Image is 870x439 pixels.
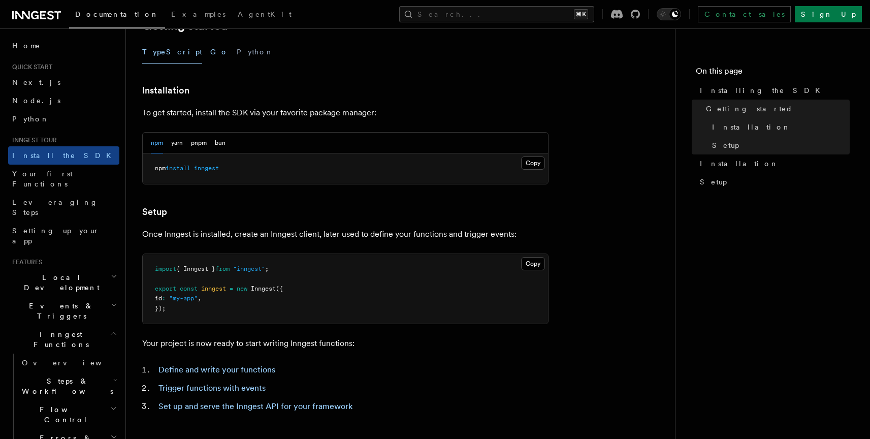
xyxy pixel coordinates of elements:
[702,100,850,118] a: Getting started
[708,118,850,136] a: Installation
[521,257,545,270] button: Copy
[8,165,119,193] a: Your first Functions
[166,165,190,172] span: install
[8,222,119,250] a: Setting up your app
[165,3,232,27] a: Examples
[8,297,119,325] button: Events & Triggers
[232,3,298,27] a: AgentKit
[251,285,276,292] span: Inngest
[142,106,549,120] p: To get started, install the SDK via your favorite package manager:
[8,63,52,71] span: Quick start
[521,156,545,170] button: Copy
[75,10,159,18] span: Documentation
[176,265,215,272] span: { Inngest }
[8,136,57,144] span: Inngest tour
[700,159,779,169] span: Installation
[155,165,166,172] span: npm
[210,41,229,64] button: Go
[712,140,739,150] span: Setup
[276,285,283,292] span: ({
[69,3,165,28] a: Documentation
[700,177,727,187] span: Setup
[698,6,791,22] a: Contact sales
[12,115,49,123] span: Python
[162,295,166,302] span: :
[233,265,265,272] span: "inngest"
[158,365,275,374] a: Define and write your functions
[696,154,850,173] a: Installation
[574,9,588,19] kbd: ⌘K
[8,193,119,222] a: Leveraging Steps
[18,354,119,372] a: Overview
[142,336,549,351] p: Your project is now ready to start writing Inngest functions:
[155,295,162,302] span: id
[700,85,826,96] span: Installing the SDK
[8,73,119,91] a: Next.js
[706,104,793,114] span: Getting started
[399,6,594,22] button: Search...⌘K
[8,329,110,350] span: Inngest Functions
[194,165,219,172] span: inngest
[18,376,113,396] span: Steps & Workflows
[171,10,225,18] span: Examples
[712,122,791,132] span: Installation
[237,41,274,64] button: Python
[8,301,111,321] span: Events & Triggers
[142,227,549,241] p: Once Inngest is installed, create an Inngest client, later used to define your functions and trig...
[142,83,189,98] a: Installation
[8,272,111,293] span: Local Development
[8,110,119,128] a: Python
[18,404,110,425] span: Flow Control
[696,173,850,191] a: Setup
[8,37,119,55] a: Home
[230,285,233,292] span: =
[180,285,198,292] span: const
[151,133,163,153] button: npm
[8,91,119,110] a: Node.js
[215,133,225,153] button: bun
[215,265,230,272] span: from
[201,285,226,292] span: inngest
[8,258,42,266] span: Features
[12,170,73,188] span: Your first Functions
[155,285,176,292] span: export
[12,151,117,160] span: Install the SDK
[155,305,166,312] span: });
[12,198,98,216] span: Leveraging Steps
[12,41,41,51] span: Home
[158,401,352,411] a: Set up and serve the Inngest API for your framework
[155,265,176,272] span: import
[696,65,850,81] h4: On this page
[18,400,119,429] button: Flow Control
[142,41,202,64] button: TypeScript
[22,359,126,367] span: Overview
[696,81,850,100] a: Installing the SDK
[171,133,183,153] button: yarn
[8,325,119,354] button: Inngest Functions
[8,146,119,165] a: Install the SDK
[12,78,60,86] span: Next.js
[191,133,207,153] button: pnpm
[657,8,681,20] button: Toggle dark mode
[708,136,850,154] a: Setup
[8,268,119,297] button: Local Development
[18,372,119,400] button: Steps & Workflows
[198,295,201,302] span: ,
[795,6,862,22] a: Sign Up
[237,285,247,292] span: new
[265,265,269,272] span: ;
[12,227,100,245] span: Setting up your app
[169,295,198,302] span: "my-app"
[158,383,266,393] a: Trigger functions with events
[142,205,167,219] a: Setup
[12,97,60,105] span: Node.js
[238,10,292,18] span: AgentKit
